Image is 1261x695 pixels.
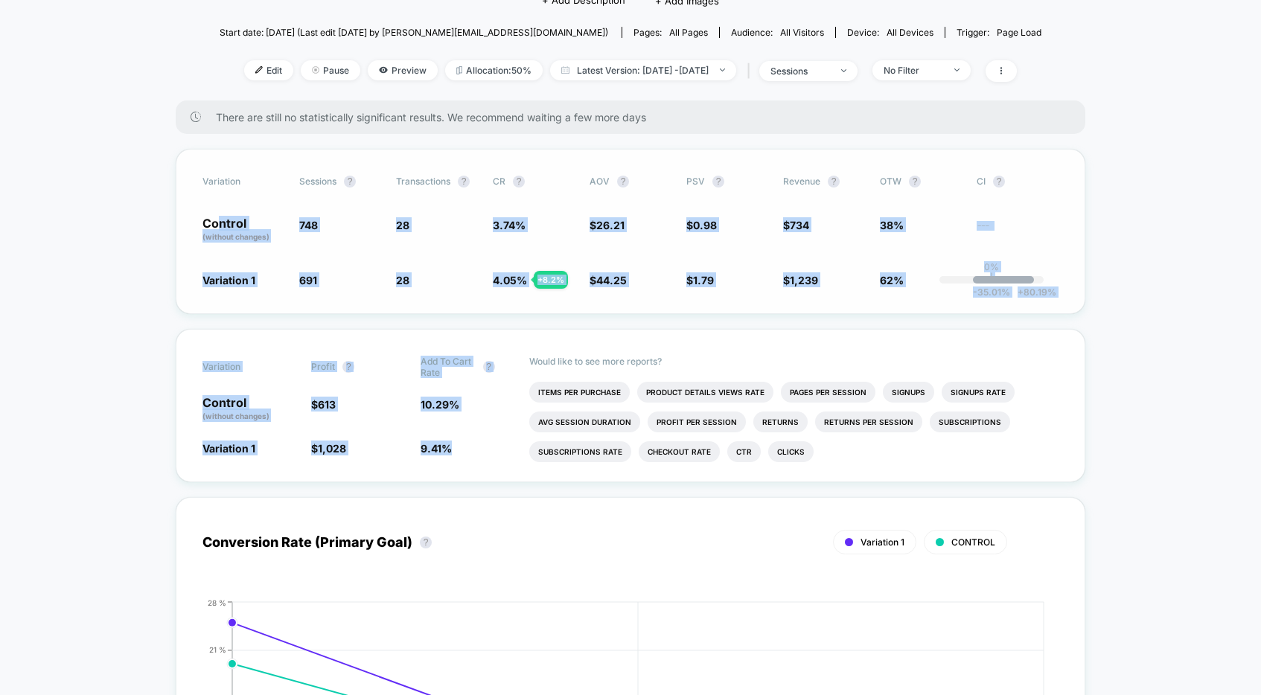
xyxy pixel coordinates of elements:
[493,176,505,187] span: CR
[835,27,945,38] span: Device:
[930,411,1010,432] li: Subscriptions
[727,441,761,462] li: Ctr
[712,176,724,188] button: ?
[458,176,470,188] button: ?
[880,176,962,188] span: OTW
[311,398,336,411] span: $
[880,274,904,286] span: 62%
[312,66,319,74] img: end
[753,411,808,432] li: Returns
[783,274,818,286] span: $
[216,111,1056,124] span: There are still no statistically significant results. We recommend waiting a few more days
[202,397,296,422] p: Control
[993,176,1005,188] button: ?
[483,361,495,373] button: ?
[861,537,904,548] span: Variation 1
[299,219,318,231] span: 748
[396,176,450,187] span: Transactions
[311,361,335,372] span: Profit
[639,441,720,462] li: Checkout Rate
[299,176,336,187] span: Sessions
[783,219,809,231] span: $
[244,60,293,80] span: Edit
[884,65,943,76] div: No Filter
[686,274,714,286] span: $
[1018,286,1024,298] span: +
[693,274,714,286] span: 1.79
[828,176,840,188] button: ?
[942,382,1015,403] li: Signups Rate
[637,382,773,403] li: Product Details Views Rate
[977,221,1059,243] span: ---
[596,274,627,286] span: 44.25
[493,274,527,286] span: 4.05 %
[790,274,818,286] span: 1,239
[202,356,284,378] span: Variation
[208,598,226,606] tspan: 28 %
[202,442,255,455] span: Variation 1
[815,411,922,432] li: Returns Per Session
[513,176,525,188] button: ?
[396,219,409,231] span: 28
[529,356,1059,367] p: Would like to see more reports?
[686,219,717,231] span: $
[202,176,284,188] span: Variation
[421,356,476,378] span: Add To Cart Rate
[957,27,1041,38] div: Trigger:
[420,537,432,548] button: ?
[984,261,999,272] p: 0%
[344,176,356,188] button: ?
[529,411,640,432] li: Avg Session Duration
[529,382,630,403] li: Items Per Purchase
[883,382,934,403] li: Signups
[954,68,960,71] img: end
[887,27,933,38] span: all devices
[669,27,708,38] span: all pages
[255,66,263,74] img: edit
[209,645,226,654] tspan: 21 %
[534,271,568,289] div: + 8.2 %
[770,65,830,77] div: sessions
[202,217,284,243] p: Control
[202,274,255,286] span: Variation 1
[909,176,921,188] button: ?
[951,537,995,548] span: CONTROL
[768,441,814,462] li: Clicks
[421,398,459,411] span: 10.29 %
[368,60,438,80] span: Preview
[342,361,354,373] button: ?
[617,176,629,188] button: ?
[561,66,569,74] img: calendar
[421,442,452,455] span: 9.41 %
[445,60,543,80] span: Allocation: 50%
[977,176,1059,188] span: CI
[493,219,526,231] span: 3.74 %
[633,27,708,38] div: Pages:
[783,176,820,187] span: Revenue
[880,219,904,231] span: 38%
[396,274,409,286] span: 28
[973,286,1010,298] span: -35.01 %
[997,27,1041,38] span: Page Load
[220,27,608,38] span: Start date: [DATE] (Last edit [DATE] by [PERSON_NAME][EMAIL_ADDRESS][DOMAIN_NAME])
[550,60,736,80] span: Latest Version: [DATE] - [DATE]
[596,219,625,231] span: 26.21
[529,441,631,462] li: Subscriptions Rate
[1010,286,1056,298] span: 80.19 %
[693,219,717,231] span: 0.98
[318,398,336,411] span: 613
[590,274,627,286] span: $
[990,272,993,284] p: |
[780,27,824,38] span: All Visitors
[648,411,746,432] li: Profit Per Session
[781,382,875,403] li: Pages Per Session
[841,69,846,72] img: end
[299,274,317,286] span: 691
[731,27,824,38] div: Audience:
[720,68,725,71] img: end
[590,176,610,187] span: AOV
[301,60,360,80] span: Pause
[590,219,625,231] span: $
[202,411,269,420] span: (without changes)
[790,219,809,231] span: 734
